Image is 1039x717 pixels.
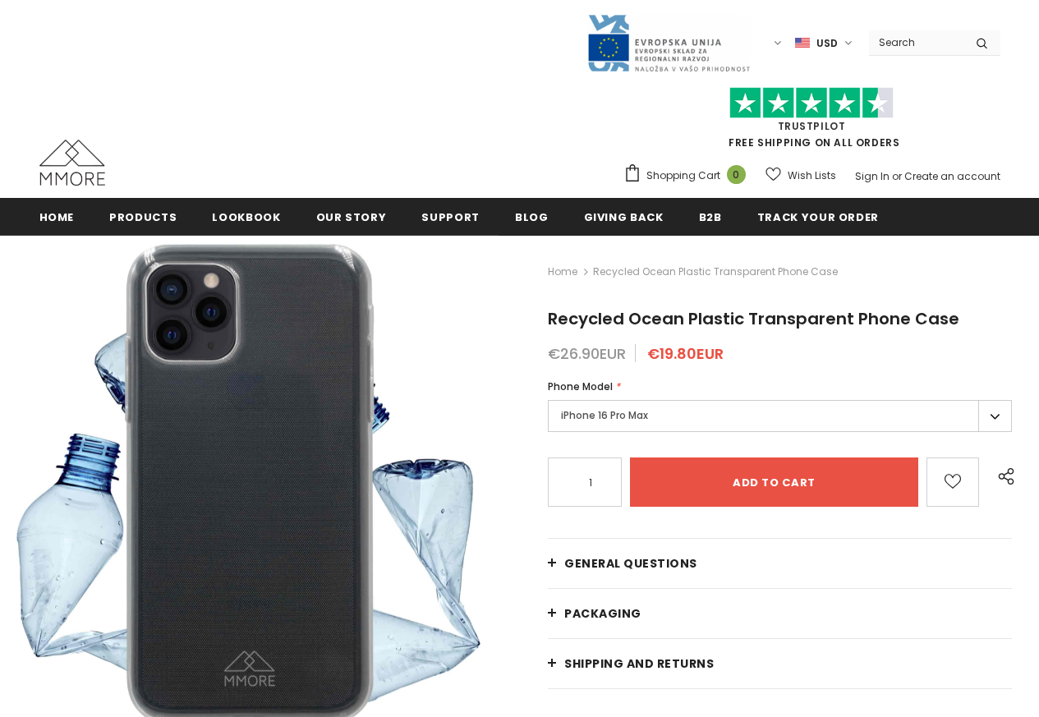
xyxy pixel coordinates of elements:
img: MMORE Cases [39,140,105,186]
span: 0 [727,165,746,184]
a: Javni Razpis [586,35,751,49]
span: USD [816,35,838,52]
span: Products [109,209,177,225]
a: Lookbook [212,198,280,235]
input: Search Site [869,30,963,54]
a: Create an account [904,169,1000,183]
label: iPhone 16 Pro Max [548,400,1012,432]
a: Home [39,198,75,235]
span: Shipping and returns [564,655,714,672]
img: Javni Razpis [586,13,751,73]
a: Trustpilot [778,119,846,133]
span: PACKAGING [564,605,641,622]
a: Home [548,262,577,282]
a: Shipping and returns [548,639,1012,688]
span: support [421,209,480,225]
span: Recycled Ocean Plastic Transparent Phone Case [593,262,838,282]
span: Our Story [316,209,387,225]
a: Track your order [757,198,879,235]
span: or [892,169,902,183]
img: Trust Pilot Stars [729,87,894,119]
a: B2B [699,198,722,235]
a: Blog [515,198,549,235]
span: FREE SHIPPING ON ALL ORDERS [623,94,1000,149]
a: Wish Lists [765,161,836,190]
a: Giving back [584,198,664,235]
span: Lookbook [212,209,280,225]
span: Recycled Ocean Plastic Transparent Phone Case [548,307,959,330]
span: €19.80EUR [647,343,724,364]
a: Sign In [855,169,890,183]
span: B2B [699,209,722,225]
span: Blog [515,209,549,225]
span: General Questions [564,555,697,572]
a: Our Story [316,198,387,235]
a: General Questions [548,539,1012,588]
a: PACKAGING [548,589,1012,638]
span: Giving back [584,209,664,225]
span: €26.90EUR [548,343,626,364]
img: USD [795,36,810,50]
span: Shopping Cart [646,168,720,184]
span: Wish Lists [788,168,836,184]
input: Add to cart [630,457,918,507]
a: Products [109,198,177,235]
span: Phone Model [548,379,613,393]
a: Shopping Cart 0 [623,163,754,188]
span: Track your order [757,209,879,225]
span: Home [39,209,75,225]
a: support [421,198,480,235]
